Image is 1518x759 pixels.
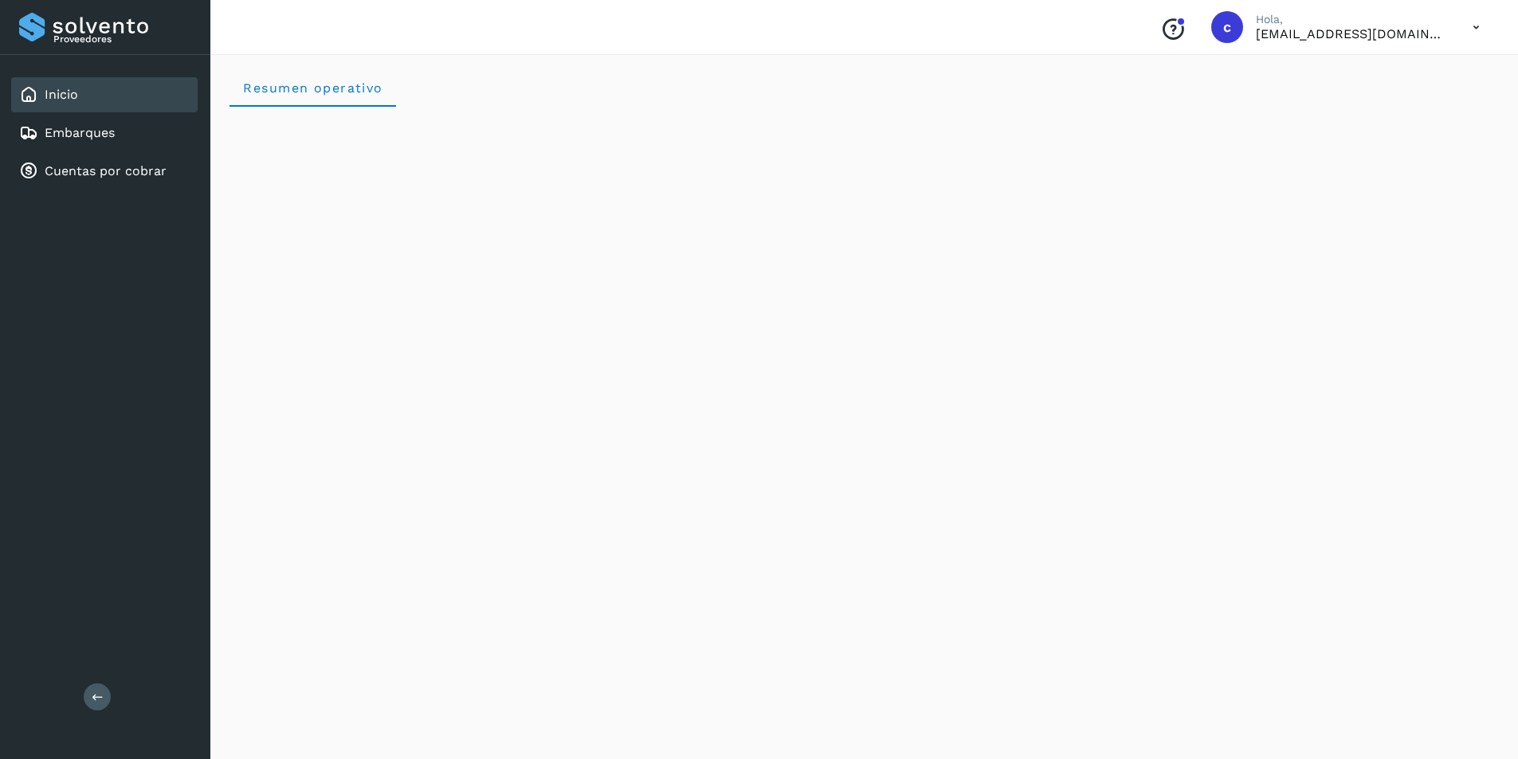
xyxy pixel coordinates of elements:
div: Cuentas por cobrar [11,154,198,189]
p: Proveedores [53,33,191,45]
div: Embarques [11,115,198,151]
span: Resumen operativo [242,80,383,96]
p: cuentas3@enlacesmet.com.mx [1256,26,1447,41]
div: Inicio [11,77,198,112]
a: Cuentas por cobrar [45,163,167,178]
a: Embarques [45,125,115,140]
p: Hola, [1256,13,1447,26]
a: Inicio [45,87,78,102]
